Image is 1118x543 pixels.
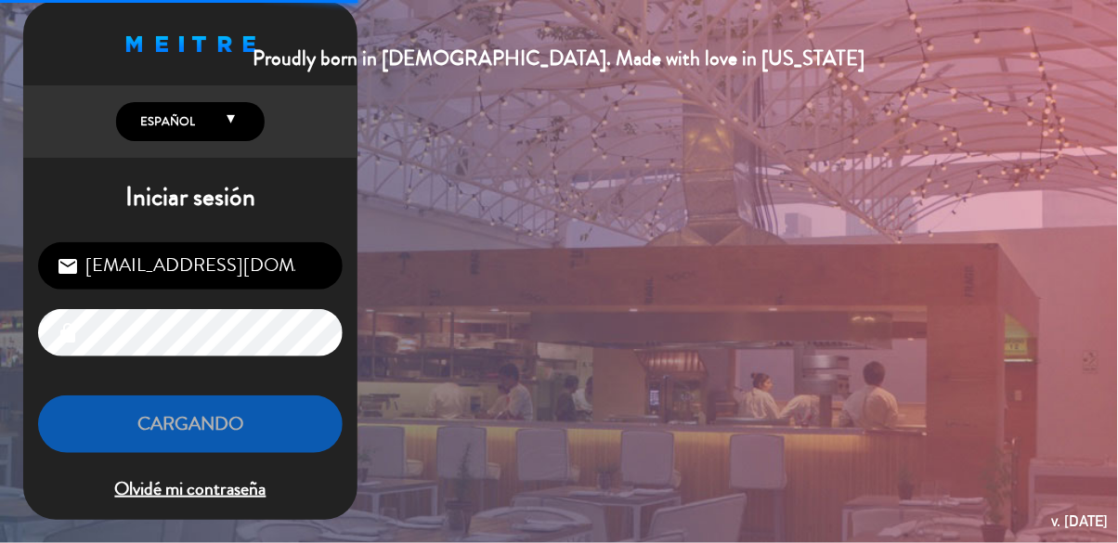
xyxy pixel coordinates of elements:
div: v. [DATE] [1052,509,1109,534]
i: lock [57,322,79,344]
input: Correo Electrónico [38,242,343,290]
h1: Iniciar sesión [23,182,357,213]
button: Cargando [38,395,343,454]
span: Español [136,112,195,131]
span: Olvidé mi contraseña [38,474,343,505]
img: MEITRE [126,36,255,52]
i: email [57,255,79,278]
